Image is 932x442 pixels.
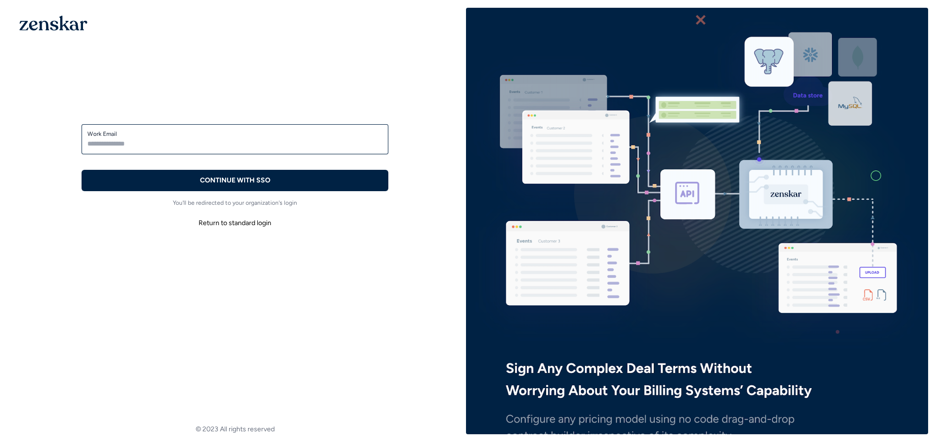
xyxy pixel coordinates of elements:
[82,170,388,191] button: CONTINUE WITH SSO
[82,214,388,232] button: Return to standard login
[19,16,87,31] img: 1OGAJ2xQqyY4LXKgY66KYq0eOWRCkrZdAb3gUhuVAqdWPZE9SRJmCz+oDMSn4zDLXe31Ii730ItAGKgCKgCCgCikA4Av8PJUP...
[82,199,388,207] p: You'll be redirected to your organization's login
[87,130,383,138] label: Work Email
[4,425,466,434] footer: © 2023 All rights reserved
[200,176,270,185] p: CONTINUE WITH SSO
